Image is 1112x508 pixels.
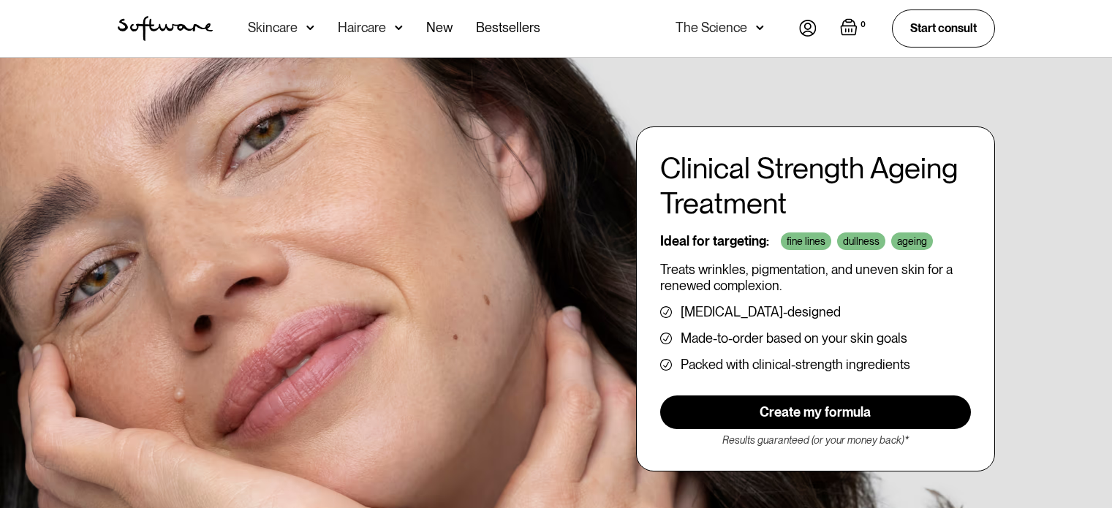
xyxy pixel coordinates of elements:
[248,20,298,35] div: Skincare
[892,10,995,47] a: Start consult
[781,232,831,250] div: fine lines
[722,434,909,446] em: Results guaranteed (or your money back)*
[660,262,971,293] p: Treats wrinkles, pigmentation, and uneven skin for a renewed complexion.
[306,20,314,35] img: arrow down
[858,18,869,31] div: 0
[118,16,213,41] img: Software Logo
[660,357,971,372] li: Packed with clinical-strength ingredients
[395,20,403,35] img: arrow down
[660,305,971,319] li: [MEDICAL_DATA]-designed
[891,232,933,250] div: ageing
[756,20,764,35] img: arrow down
[118,16,213,41] a: home
[660,151,971,221] h1: Clinical Strength Ageing Treatment
[837,232,885,250] div: dullness
[338,20,386,35] div: Haircare
[660,395,971,429] a: Create my formula
[660,233,769,249] p: Ideal for targeting:
[660,331,971,346] li: Made-to-order based on your skin goals
[676,20,747,35] div: The Science
[840,18,869,39] a: Open empty cart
